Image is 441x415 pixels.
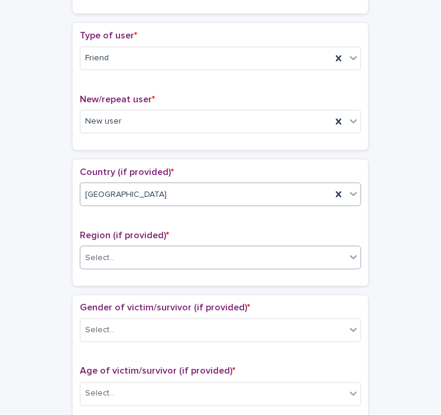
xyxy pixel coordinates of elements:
span: Country (if provided) [80,167,174,177]
div: Select... [85,252,115,264]
div: North East [76,391,356,412]
div: South West [76,329,356,350]
span: Region (if provided) [80,231,169,240]
div: South East [76,309,356,329]
span: [GEOGRAPHIC_DATA] [85,189,167,201]
span: Friend [85,52,109,64]
div: Greater London [76,288,356,309]
span: New/repeat user [80,95,155,104]
div: West Midlands [76,350,356,371]
div: North West [76,371,356,391]
span: Type of user [80,31,137,40]
div: Unknown [76,267,356,288]
span: New user [85,115,122,128]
